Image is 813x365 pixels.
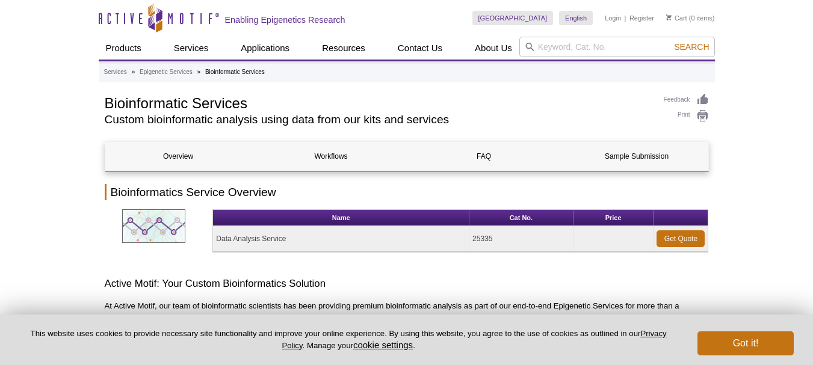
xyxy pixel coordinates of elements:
[469,210,573,226] th: Cat No.
[104,67,127,78] a: Services
[105,93,652,111] h1: Bioinformatic Services
[664,109,709,123] a: Print
[468,37,519,60] a: About Us
[625,11,626,25] li: |
[258,142,404,171] a: Workflows
[105,114,652,125] h2: Custom bioinformatic analysis using data from our kits and services
[225,14,345,25] h2: Enabling Epigenetics Research
[519,37,715,57] input: Keyword, Cat. No.
[469,226,573,252] td: 25335
[105,142,252,171] a: Overview
[674,42,709,52] span: Search
[666,14,672,20] img: Your Cart
[629,14,654,22] a: Register
[666,14,687,22] a: Cart
[605,14,621,22] a: Login
[353,340,413,350] button: cookie settings
[213,226,469,252] td: Data Analysis Service
[132,69,135,75] li: »
[99,37,149,60] a: Products
[233,37,297,60] a: Applications
[19,328,678,351] p: This website uses cookies to provide necessary site functionality and improve your online experie...
[205,69,265,75] li: Bioinformatic Services
[197,69,201,75] li: »
[664,93,709,106] a: Feedback
[573,210,654,226] th: Price
[105,300,709,348] p: At Active Motif, our team of bioinformatic scientists has been providing premium bioinformatic an...
[282,329,666,349] a: Privacy Policy
[564,142,710,171] a: Sample Submission
[105,277,709,291] h3: Active Motif: Your Custom Bioinformatics Solution
[315,37,372,60] a: Resources
[213,210,469,226] th: Name
[167,37,216,60] a: Services
[411,142,557,171] a: FAQ
[657,230,705,247] a: Get Quote
[559,11,593,25] a: English
[140,67,193,78] a: Epigenetic Services
[670,41,713,52] button: Search
[697,331,794,355] button: Got it!
[391,37,450,60] a: Contact Us
[472,11,554,25] a: [GEOGRAPHIC_DATA]
[666,11,715,25] li: (0 items)
[105,184,709,200] h2: Bioinformatics Service Overview
[122,209,185,243] img: Bioinformatic data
